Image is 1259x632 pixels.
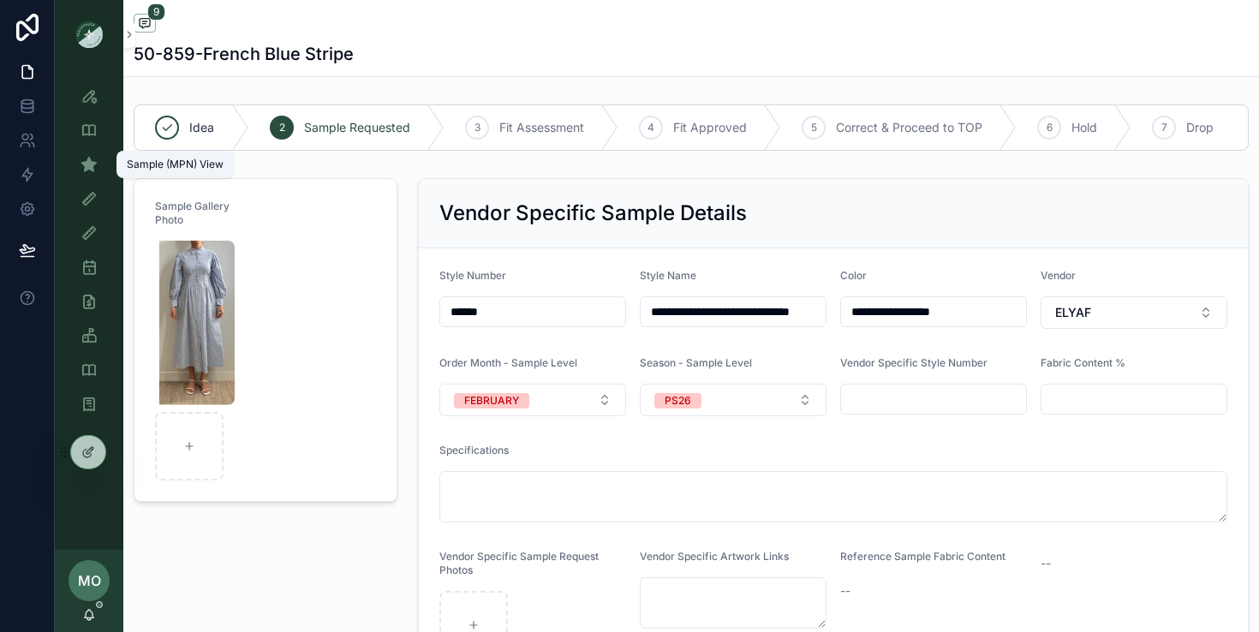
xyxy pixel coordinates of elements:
[134,42,354,66] h1: 50-859-French Blue Stripe
[1041,555,1051,572] span: --
[840,550,1005,563] span: Reference Sample Fabric Content
[647,121,654,134] span: 4
[439,269,506,282] span: Style Number
[1186,119,1214,136] span: Drop
[1161,121,1167,134] span: 7
[55,69,123,442] div: scrollable content
[836,119,982,136] span: Correct & Proceed to TOP
[1047,121,1053,134] span: 6
[840,269,867,282] span: Color
[811,121,817,134] span: 5
[155,200,230,226] span: Sample Gallery Photo
[189,119,214,136] span: Idea
[840,582,850,599] span: --
[840,356,988,369] span: Vendor Specific Style Number
[439,356,577,369] span: Order Month - Sample Level
[640,550,789,563] span: Vendor Specific Artwork Links
[1071,119,1097,136] span: Hold
[640,269,696,282] span: Style Name
[1041,269,1076,282] span: Vendor
[279,121,285,134] span: 2
[474,121,480,134] span: 3
[499,119,584,136] span: Fit Assessment
[134,14,156,35] button: 9
[665,393,691,408] div: PS26
[304,119,410,136] span: Sample Requested
[439,384,626,416] button: Select Button
[464,393,519,408] div: FEBRUARY
[439,550,599,576] span: Vendor Specific Sample Request Photos
[640,356,752,369] span: Season - Sample Level
[1041,296,1227,329] button: Select Button
[75,21,103,48] img: App logo
[439,444,509,456] span: Specifications
[673,119,747,136] span: Fit Approved
[155,241,235,405] img: Screenshot-2025-10-03-at-4.46.12-PM.png
[640,384,826,416] button: Select Button
[1055,304,1091,321] span: ELYAF
[127,158,224,171] div: Sample (MPN) View
[1041,356,1125,369] span: Fabric Content %
[78,570,101,591] span: MO
[147,3,165,21] span: 9
[439,200,747,227] h2: Vendor Specific Sample Details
